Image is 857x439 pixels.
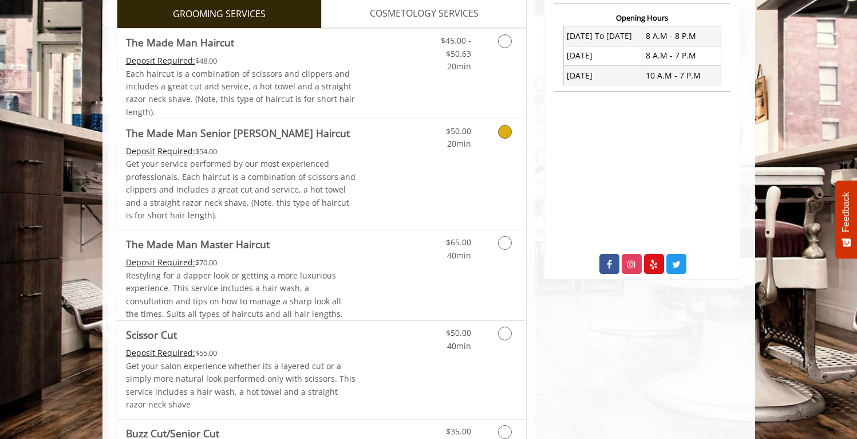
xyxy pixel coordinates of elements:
[563,26,642,46] td: [DATE] To [DATE]
[563,46,642,65] td: [DATE]
[370,6,479,21] span: COSMETOLOGY SERVICES
[446,327,471,338] span: $50.00
[447,340,471,351] span: 40min
[563,66,642,85] td: [DATE]
[126,55,195,66] span: This service needs some Advance to be paid before we block your appointment
[446,426,471,437] span: $35.00
[126,360,356,411] p: Get your salon experience whether its a layered cut or a simply more natural look performed only ...
[446,237,471,248] span: $65.00
[446,126,471,136] span: $50.00
[126,34,234,50] b: The Made Man Haircut
[642,66,721,85] td: 10 A.M - 7 P.M
[554,14,730,22] h3: Opening Hours
[126,347,195,358] span: This service needs some Advance to be paid before we block your appointment
[126,347,356,359] div: $55.00
[126,257,195,268] span: This service needs some Advance to be paid before we block your appointment
[126,236,270,252] b: The Made Man Master Haircut
[126,270,343,319] span: Restyling for a dapper look or getting a more luxurious experience. This service includes a hair ...
[841,192,851,232] span: Feedback
[447,138,471,149] span: 20min
[126,146,195,156] span: This service needs some Advance to be paid before we block your appointment
[126,54,356,67] div: $48.00
[173,7,266,22] span: GROOMING SERVICES
[447,61,471,72] span: 20min
[126,327,177,343] b: Scissor Cut
[126,125,350,141] b: The Made Man Senior [PERSON_NAME] Haircut
[126,68,355,117] span: Each haircut is a combination of scissors and clippers and includes a great cut and service, a ho...
[447,250,471,261] span: 40min
[126,158,356,222] p: Get your service performed by our most experienced professionals. Each haircut is a combination o...
[126,145,356,158] div: $54.00
[441,35,471,58] span: $45.00 - $50.63
[126,256,356,269] div: $70.00
[835,181,857,258] button: Feedback - Show survey
[642,26,721,46] td: 8 A.M - 8 P.M
[642,46,721,65] td: 8 A.M - 7 P.M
